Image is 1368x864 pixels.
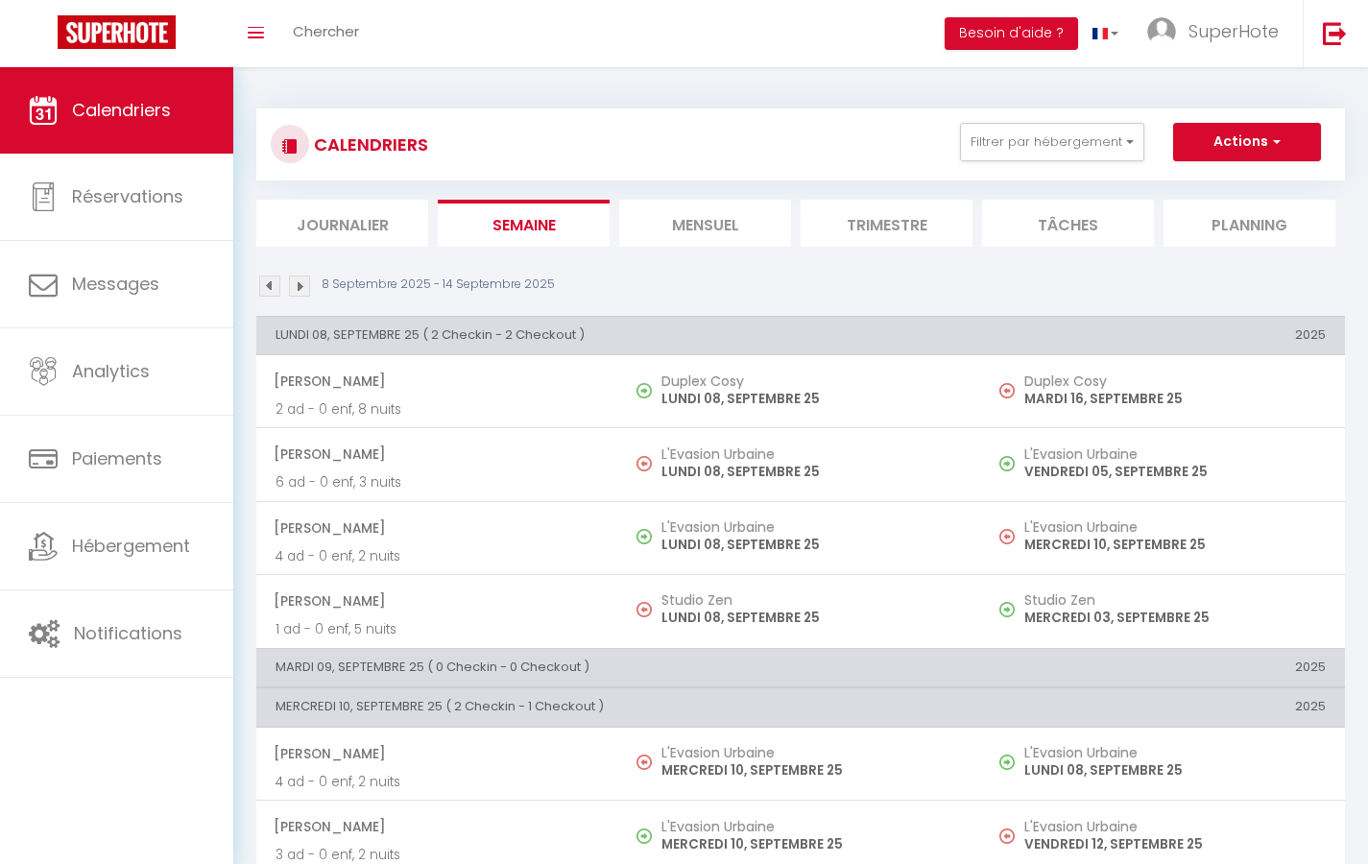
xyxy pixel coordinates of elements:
img: ... [1147,17,1176,46]
span: Chercher [293,21,359,41]
th: 2025 [982,648,1345,686]
p: MARDI 16, SEPTEMBRE 25 [1024,389,1326,409]
p: 2 ad - 0 enf, 8 nuits [276,399,600,420]
h5: Duplex Cosy [661,373,963,389]
h5: L'Evasion Urbaine [1024,446,1326,462]
span: Analytics [72,359,150,383]
p: LUNDI 08, SEPTEMBRE 25 [661,535,963,555]
th: LUNDI 08, SEPTEMBRE 25 ( 2 Checkin - 2 Checkout ) [256,316,982,354]
li: Mensuel [619,200,791,247]
p: MERCREDI 03, SEPTEMBRE 25 [1024,608,1326,628]
span: SuperHote [1188,19,1279,43]
img: NO IMAGE [636,755,652,770]
p: VENDREDI 05, SEPTEMBRE 25 [1024,462,1326,482]
span: Calendriers [72,98,171,122]
span: [PERSON_NAME] [274,510,600,546]
h5: Studio Zen [1024,592,1326,608]
p: 1 ad - 0 enf, 5 nuits [276,619,600,639]
p: LUNDI 08, SEPTEMBRE 25 [1024,760,1326,780]
span: [PERSON_NAME] [274,363,600,399]
p: 8 Septembre 2025 - 14 Septembre 2025 [322,276,555,294]
span: [PERSON_NAME] [274,808,600,845]
button: Filtrer par hébergement [960,123,1144,161]
img: NO IMAGE [636,456,652,471]
img: NO IMAGE [999,456,1015,471]
h5: L'Evasion Urbaine [661,819,963,834]
img: NO IMAGE [999,602,1015,617]
p: MERCREDI 10, SEPTEMBRE 25 [1024,535,1326,555]
span: [PERSON_NAME] [274,436,600,472]
span: [PERSON_NAME] [274,583,600,619]
th: MARDI 09, SEPTEMBRE 25 ( 0 Checkin - 0 Checkout ) [256,648,982,686]
li: Journalier [256,200,428,247]
button: Actions [1173,123,1321,161]
p: VENDREDI 12, SEPTEMBRE 25 [1024,834,1326,854]
th: 2025 [982,316,1345,354]
p: 4 ad - 0 enf, 2 nuits [276,546,600,566]
span: Paiements [72,446,162,470]
span: Messages [72,272,159,296]
p: LUNDI 08, SEPTEMBRE 25 [661,462,963,482]
p: MERCREDI 10, SEPTEMBRE 25 [661,760,963,780]
span: Notifications [74,621,182,645]
p: LUNDI 08, SEPTEMBRE 25 [661,608,963,628]
img: Super Booking [58,15,176,49]
img: NO IMAGE [999,755,1015,770]
img: NO IMAGE [999,529,1015,544]
th: 2025 [982,688,1345,727]
li: Tâches [982,200,1154,247]
span: Réservations [72,184,183,208]
h5: L'Evasion Urbaine [661,446,963,462]
img: logout [1323,21,1347,45]
span: [PERSON_NAME] [274,735,600,772]
li: Semaine [438,200,610,247]
button: Ouvrir le widget de chat LiveChat [15,8,73,65]
p: 4 ad - 0 enf, 2 nuits [276,772,600,792]
img: NO IMAGE [636,602,652,617]
h3: CALENDRIERS [309,123,428,166]
img: NO IMAGE [999,828,1015,844]
h5: L'Evasion Urbaine [1024,819,1326,834]
p: 6 ad - 0 enf, 3 nuits [276,472,600,492]
button: Besoin d'aide ? [945,17,1078,50]
h5: Duplex Cosy [1024,373,1326,389]
h5: L'Evasion Urbaine [661,519,963,535]
h5: L'Evasion Urbaine [1024,519,1326,535]
h5: L'Evasion Urbaine [661,745,963,760]
h5: Studio Zen [661,592,963,608]
p: LUNDI 08, SEPTEMBRE 25 [661,389,963,409]
h5: L'Evasion Urbaine [1024,745,1326,760]
span: Hébergement [72,534,190,558]
img: NO IMAGE [999,383,1015,398]
li: Planning [1164,200,1335,247]
li: Trimestre [801,200,972,247]
th: MERCREDI 10, SEPTEMBRE 25 ( 2 Checkin - 1 Checkout ) [256,688,982,727]
p: MERCREDI 10, SEPTEMBRE 25 [661,834,963,854]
